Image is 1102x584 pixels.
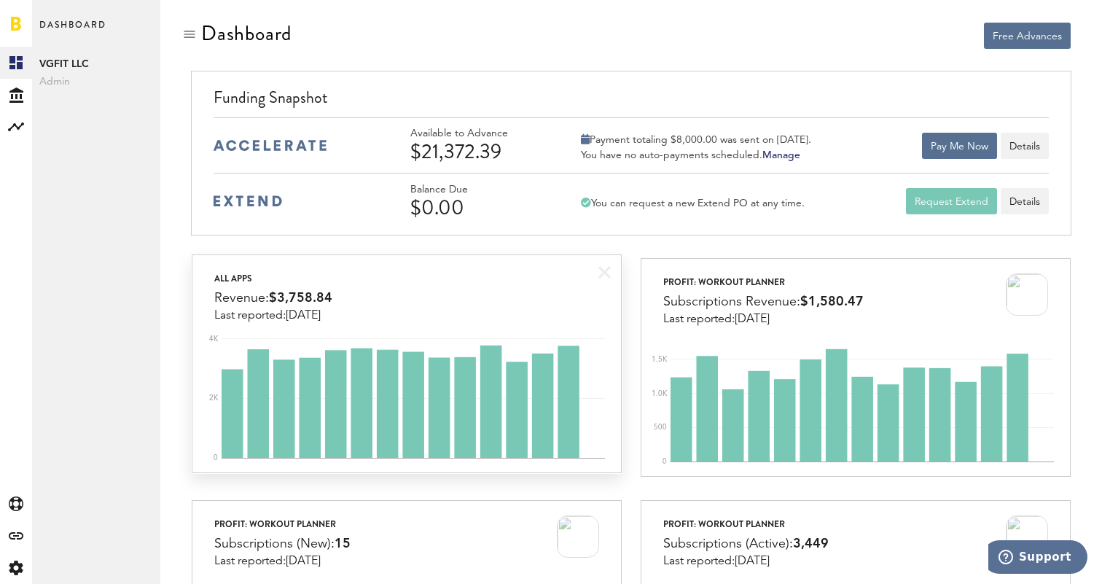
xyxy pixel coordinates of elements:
[410,184,549,196] div: Balance Due
[1006,515,1048,558] img: 100x100bb_jssXdTp.jpg
[654,424,667,431] text: 500
[652,356,668,363] text: 1.5K
[39,73,153,90] span: Admin
[663,273,864,291] div: ProFit: Workout Planner
[214,195,282,207] img: extend-medium-blue-logo.svg
[1001,188,1049,214] a: Details
[214,287,332,309] div: Revenue:
[209,335,219,343] text: 4K
[39,55,153,73] span: VGFIT LLC
[214,270,332,287] div: All apps
[39,16,106,47] span: Dashboard
[335,537,351,550] span: 15
[209,394,219,402] text: 2K
[286,310,321,322] span: [DATE]
[581,133,811,147] div: Payment totaling $8,000.00 was sent on [DATE].
[988,540,1087,577] iframe: Opens a widget where you can find more information
[1001,133,1049,159] button: Details
[663,533,829,555] div: Subscriptions (Active):
[201,22,292,45] div: Dashboard
[214,515,351,533] div: ProFit: Workout Planner
[214,86,1048,117] div: Funding Snapshot
[581,197,805,210] div: You can request a new Extend PO at any time.
[214,140,327,151] img: accelerate-medium-blue-logo.svg
[984,23,1071,49] button: Free Advances
[214,309,332,322] div: Last reported:
[663,313,864,326] div: Last reported:
[214,555,351,568] div: Last reported:
[410,196,549,219] div: $0.00
[214,454,218,462] text: 0
[1006,273,1048,316] img: 100x100bb_jssXdTp.jpg
[410,140,549,163] div: $21,372.39
[663,458,667,465] text: 0
[410,128,549,140] div: Available to Advance
[663,515,829,533] div: ProFit: Workout Planner
[906,188,997,214] button: Request Extend
[922,133,997,159] button: Pay Me Now
[762,150,800,160] a: Manage
[793,537,829,550] span: 3,449
[735,556,770,567] span: [DATE]
[581,149,811,162] div: You have no auto-payments scheduled.
[557,515,599,558] img: 100x100bb_jssXdTp.jpg
[214,533,351,555] div: Subscriptions (New):
[286,556,321,567] span: [DATE]
[269,292,332,305] span: $3,758.84
[663,291,864,313] div: Subscriptions Revenue:
[663,555,829,568] div: Last reported:
[800,295,864,308] span: $1,580.47
[735,314,770,325] span: [DATE]
[652,390,668,397] text: 1.0K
